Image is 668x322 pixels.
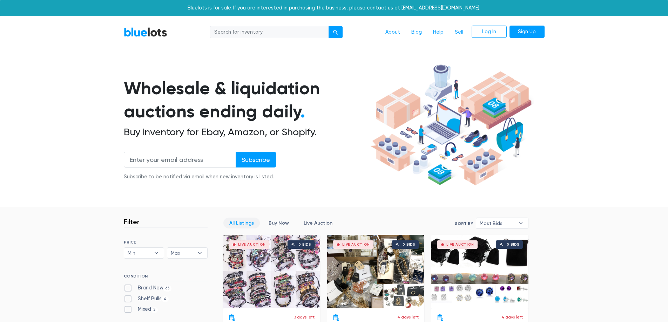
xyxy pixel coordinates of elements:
[368,61,534,189] img: hero-ee84e7d0318cb26816c560f6b4441b76977f77a177738b4e94f68c95b2b83dbb.png
[163,286,172,291] span: 63
[223,218,260,228] a: All Listings
[397,314,419,320] p: 4 days left
[236,152,276,167] input: Subscribe
[431,235,528,308] a: Live Auction 0 bids
[193,248,207,258] b: ▾
[294,314,315,320] p: 3 days left
[406,26,427,39] a: Blog
[124,218,140,226] h3: Filter
[128,248,151,258] span: Min
[171,248,194,258] span: Max
[513,218,528,228] b: ▾
[124,27,167,37] a: BlueLots
[301,101,305,122] span: .
[124,284,172,292] label: Brand New
[124,77,368,123] h1: Wholesale & liquidation auctions ending daily
[380,26,406,39] a: About
[124,306,158,313] label: Mixed
[149,248,164,258] b: ▾
[501,314,523,320] p: 4 days left
[327,235,424,308] a: Live Auction 0 bids
[472,26,507,38] a: Log In
[449,26,469,39] a: Sell
[124,295,169,303] label: Shelf Pulls
[124,173,276,181] div: Subscribe to be notified via email when new inventory is listed.
[223,235,320,308] a: Live Auction 0 bids
[507,243,519,246] div: 0 bids
[480,218,515,228] span: Most Bids
[210,26,329,39] input: Search for inventory
[151,307,158,313] span: 2
[446,243,474,246] div: Live Auction
[342,243,370,246] div: Live Auction
[510,26,545,38] a: Sign Up
[403,243,415,246] div: 0 bids
[124,274,208,281] h6: CONDITION
[162,296,169,302] span: 4
[238,243,266,246] div: Live Auction
[298,243,311,246] div: 0 bids
[124,240,208,245] h6: PRICE
[124,152,236,167] input: Enter your email address
[263,218,295,228] a: Buy Now
[455,220,473,227] label: Sort By
[298,218,338,228] a: Live Auction
[124,126,368,138] h2: Buy inventory for Ebay, Amazon, or Shopify.
[427,26,449,39] a: Help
